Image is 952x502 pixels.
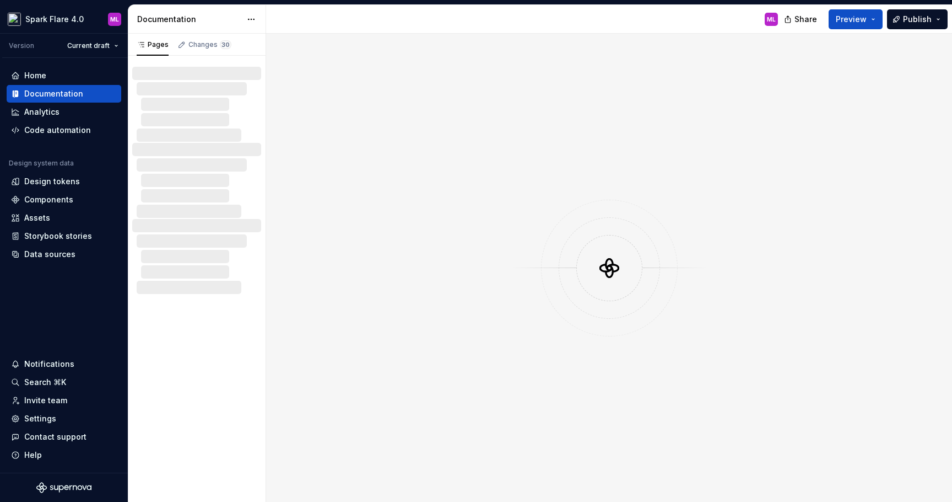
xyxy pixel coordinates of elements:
div: Version [9,41,34,50]
div: Pages [137,40,169,49]
div: Code automation [24,125,91,136]
a: Analytics [7,103,121,121]
a: Home [7,67,121,84]
div: Design system data [9,159,74,168]
div: Data sources [24,249,75,260]
span: Share [794,14,817,25]
a: Design tokens [7,173,121,190]
a: Documentation [7,85,121,103]
div: Home [24,70,46,81]
a: Settings [7,410,121,428]
div: Assets [24,212,50,223]
div: Design tokens [24,176,80,187]
div: Documentation [24,88,83,99]
button: Search ⌘K [7,373,121,391]
div: Components [24,194,73,205]
div: Changes [188,40,231,49]
button: Current draft [62,38,123,54]
div: Analytics [24,106,59,118]
button: Spark Flare 4.0ML [2,7,126,31]
div: Invite team [24,395,67,406]
button: Contact support [7,428,121,446]
div: Notifications [24,359,74,370]
span: Publish [903,14,932,25]
svg: Supernova Logo [36,482,91,493]
button: Publish [887,9,948,29]
span: Current draft [67,41,110,50]
img: d6852e8b-7cd7-4438-8c0d-f5a8efe2c281.png [8,13,21,26]
button: Notifications [7,355,121,373]
button: Share [778,9,824,29]
button: Help [7,446,121,464]
a: Invite team [7,392,121,409]
button: Preview [829,9,883,29]
div: ML [767,15,776,24]
div: Help [24,450,42,461]
div: Contact support [24,431,86,442]
span: Preview [836,14,867,25]
div: Documentation [137,14,241,25]
span: 30 [220,40,231,49]
div: Spark Flare 4.0 [25,14,84,25]
div: Storybook stories [24,231,92,242]
a: Assets [7,209,121,227]
a: Storybook stories [7,227,121,245]
a: Data sources [7,245,121,263]
a: Components [7,191,121,209]
div: ML [110,15,119,24]
a: Code automation [7,121,121,139]
div: Search ⌘K [24,377,66,388]
div: Settings [24,413,56,424]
